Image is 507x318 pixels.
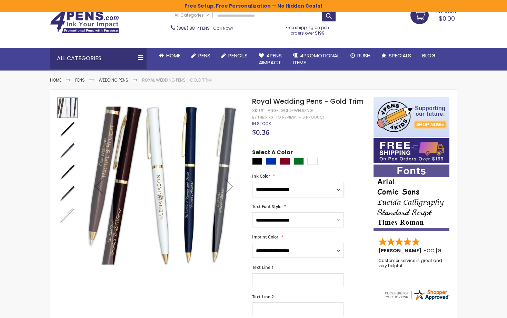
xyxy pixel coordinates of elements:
div: All Categories [50,48,147,69]
a: Specials [376,48,417,63]
span: - Call Now! [177,25,233,31]
div: Black [252,158,262,165]
a: Pencils [216,48,253,63]
li: Royal Wedding Pens - Gold Trim [142,77,212,83]
span: Ink Color [252,173,270,179]
span: All Categories [175,12,209,18]
span: - , [424,247,486,254]
div: Availability [252,121,271,127]
img: 4pens.com widget logo [384,289,450,301]
a: All Categories [171,10,212,21]
span: 4PROMOTIONAL ITEMS [293,52,339,66]
span: Blog [422,52,436,59]
div: Royal Wedding Pens - Gold Trim [57,161,78,183]
a: Pens [186,48,216,63]
span: Text Font Style [252,204,281,209]
span: Home [166,52,180,59]
span: Royal Wedding Pens - Gold Trim [252,96,364,106]
span: Text Line 1 [252,264,274,270]
span: $0.36 [252,128,269,137]
div: Royal Wedding Pens - Gold Trim [57,183,78,204]
div: Burgundy [280,158,290,165]
div: Next [215,97,243,276]
a: (888) 88-4PENS [177,25,210,31]
a: 4Pens4impact [253,48,287,71]
span: $0.00 [439,14,455,23]
img: Royal Wedding Pens - Gold Trim [57,119,78,140]
div: AngelGold-wedding [268,108,313,113]
span: [GEOGRAPHIC_DATA] [436,247,486,254]
a: $0.00 0 [410,6,457,23]
img: Royal Wedding Pens - Gold Trim [57,205,78,225]
span: Pens [198,52,210,59]
div: Green [294,158,304,165]
div: Previous [85,97,113,276]
span: 4Pens 4impact [259,52,282,66]
img: Royal Wedding Pens - Gold Trim [57,140,78,161]
span: Imprint Color [252,234,278,240]
a: Blog [417,48,441,63]
a: Be the first to review this product [252,115,325,120]
img: Royal Wedding Pens - Gold Trim [85,106,243,264]
img: Royal Wedding Pens - Gold Trim [57,183,78,204]
a: 4pens.com certificate URL [384,297,450,302]
div: White [307,158,318,165]
div: Royal Wedding Pens - Gold Trim [57,97,78,118]
strong: SKU [252,107,265,113]
div: Royal Wedding Pens - Gold Trim [57,140,78,161]
span: Rush [357,52,370,59]
img: font-personalization-examples [374,165,449,231]
a: 4PROMOTIONALITEMS [287,48,345,71]
span: In stock [252,121,271,127]
div: Royal Wedding Pens - Gold Trim [57,118,78,140]
div: Free shipping on pen orders over $199 [279,22,337,36]
a: Home [153,48,186,63]
img: Free shipping on orders over $199 [374,138,449,163]
span: Specials [389,52,411,59]
img: 4pens 4 kids [374,97,449,137]
span: Select A Color [252,149,293,158]
a: Home [50,77,61,83]
a: Rush [345,48,376,63]
span: Pencils [228,52,248,59]
a: Wedding Pens [99,77,128,83]
span: Text Line 2 [252,294,274,300]
div: Blue [266,158,276,165]
div: Customer service is great and very helpful [378,258,445,273]
img: Royal Wedding Pens - Gold Trim [57,162,78,183]
span: [PERSON_NAME] [378,247,424,254]
a: Pens [75,77,85,83]
span: CO [427,247,435,254]
img: 4Pens Custom Pens and Promotional Products [50,11,119,33]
